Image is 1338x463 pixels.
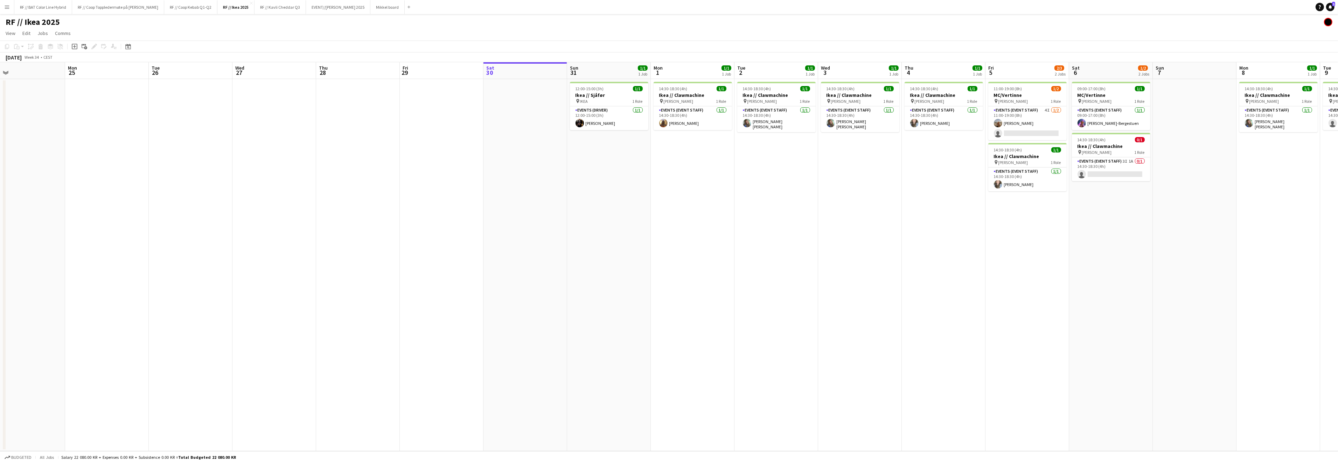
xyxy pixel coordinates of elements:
[4,454,33,461] button: Budgeted
[55,30,71,36] span: Comms
[6,30,15,36] span: View
[22,30,30,36] span: Edit
[217,0,255,14] button: RF // Ikea 2025
[306,0,370,14] button: EVENT//[PERSON_NAME] 2025
[37,30,48,36] span: Jobs
[39,455,55,460] span: All jobs
[255,0,306,14] button: RF // Kavli Cheddar Q3
[20,29,33,38] a: Edit
[1332,2,1335,6] span: 1
[11,455,32,460] span: Budgeted
[178,455,236,460] span: Total Budgeted 22 080.00 KR
[14,0,72,14] button: RF // BAT Color Line Hybrid
[6,54,22,61] div: [DATE]
[370,0,405,14] button: Mikkel board
[23,55,41,60] span: Week 34
[1326,3,1334,11] a: 1
[1324,18,1332,26] app-user-avatar: Hin Shing Cheung
[35,29,51,38] a: Jobs
[43,55,53,60] div: CEST
[3,29,18,38] a: View
[164,0,217,14] button: RF // Coop Kebab Q1-Q2
[72,0,164,14] button: RF // Coop Toppledermøte på [PERSON_NAME]
[52,29,74,38] a: Comms
[61,455,236,460] div: Salary 22 080.00 KR + Expenses 0.00 KR + Subsistence 0.00 KR =
[6,17,60,27] h1: RF // Ikea 2025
